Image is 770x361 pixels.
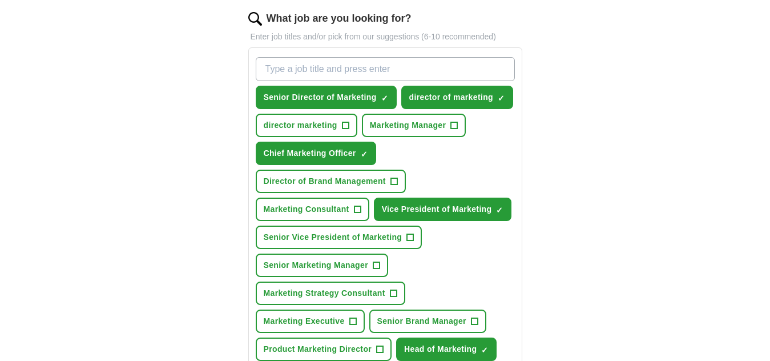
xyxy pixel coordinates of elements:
button: Marketing Consultant [256,198,369,221]
button: Director of Brand Management [256,170,406,193]
p: Enter job titles and/or pick from our suggestions (6-10 recommended) [248,31,522,43]
span: Marketing Consultant [264,203,349,215]
span: Senior Brand Manager [377,315,466,327]
span: Marketing Strategy Consultant [264,287,385,299]
button: Product Marketing Director [256,338,392,361]
input: Type a job title and press enter [256,57,515,81]
span: Product Marketing Director [264,343,372,355]
button: Senior Brand Manager [369,310,486,333]
button: Marketing Manager [362,114,466,137]
button: Head of Marketing✓ [396,338,497,361]
span: Chief Marketing Officer [264,147,356,159]
span: ✓ [481,346,488,355]
span: Senior Vice President of Marketing [264,231,402,243]
span: Senior Marketing Manager [264,259,368,271]
span: ✓ [496,206,503,215]
span: Head of Marketing [404,343,477,355]
span: director of marketing [409,91,493,103]
span: ✓ [498,94,505,103]
button: Senior Marketing Manager [256,254,388,277]
span: Senior Director of Marketing [264,91,377,103]
span: Director of Brand Management [264,175,386,187]
span: director marketing [264,119,337,131]
span: ✓ [381,94,388,103]
button: Senior Vice President of Marketing [256,226,422,249]
button: Senior Director of Marketing✓ [256,86,397,109]
button: director of marketing✓ [401,86,513,109]
img: search.png [248,12,262,26]
span: Marketing Manager [370,119,446,131]
button: Marketing Executive [256,310,365,333]
span: Marketing Executive [264,315,345,327]
button: Marketing Strategy Consultant [256,282,405,305]
span: ✓ [361,150,368,159]
button: director marketing [256,114,357,137]
button: Vice President of Marketing✓ [374,198,512,221]
button: Chief Marketing Officer✓ [256,142,376,165]
label: What job are you looking for? [267,11,412,26]
span: Vice President of Marketing [382,203,492,215]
